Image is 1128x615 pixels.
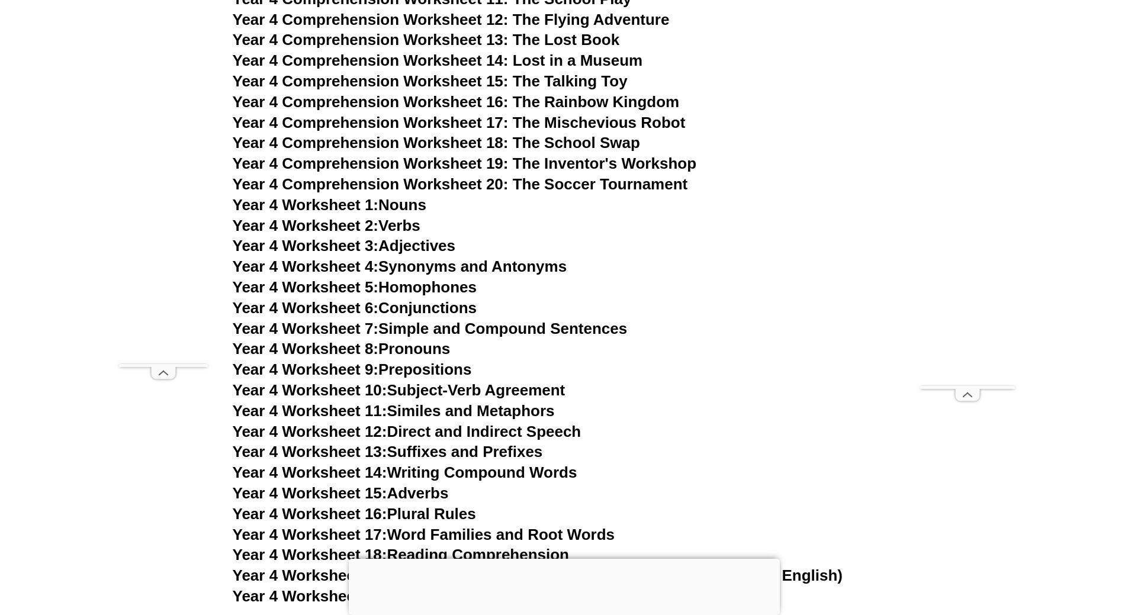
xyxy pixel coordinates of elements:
[233,134,640,152] a: Year 4 Comprehension Worksheet 18: The School Swap
[233,154,697,172] a: Year 4 Comprehension Worksheet 19: The Inventor's Workshop
[233,526,387,543] span: Year 4 Worksheet 17:
[349,559,780,612] iframe: Advertisement
[233,463,387,481] span: Year 4 Worksheet 14:
[233,402,555,420] a: Year 4 Worksheet 11:Similes and Metaphors
[233,72,628,90] a: Year 4 Comprehension Worksheet 15: The Talking Toy
[233,217,420,234] a: Year 4 Worksheet 2:Verbs
[233,93,680,111] a: Year 4 Comprehension Worksheet 16: The Rainbow Kingdom
[233,443,387,461] span: Year 4 Worksheet 13:
[233,31,620,49] a: Year 4 Comprehension Worksheet 13: The Lost Book
[233,587,476,605] a: Year 4 Worksheet 20:Punctuation
[233,278,477,296] a: Year 4 Worksheet 5:Homophones
[233,217,379,234] span: Year 4 Worksheet 2:
[233,546,569,564] a: Year 4 Worksheet 18:Reading Comprehension
[233,299,477,317] a: Year 4 Worksheet 6:Conjunctions
[233,257,379,275] span: Year 4 Worksheet 4:
[233,175,688,193] a: Year 4 Comprehension Worksheet 20: The Soccer Tournament
[920,31,1015,386] iframe: Advertisement
[233,546,387,564] span: Year 4 Worksheet 18:
[233,360,472,378] a: Year 4 Worksheet 9:Prepositions
[233,587,387,605] span: Year 4 Worksheet 20:
[233,423,581,440] a: Year 4 Worksheet 12:Direct and Indirect Speech
[233,237,456,255] a: Year 4 Worksheet 3:Adjectives
[233,51,643,69] a: Year 4 Comprehension Worksheet 14: Lost in a Museum
[233,196,379,214] span: Year 4 Worksheet 1:
[233,566,843,584] a: Year 4 Worksheet 19:Commonly Confused Words (Australian vs. American English)
[233,340,451,358] a: Year 4 Worksheet 8:Pronouns
[233,484,387,502] span: Year 4 Worksheet 15:
[233,463,577,481] a: Year 4 Worksheet 14:Writing Compound Words
[233,11,670,28] a: Year 4 Comprehension Worksheet 12: The Flying Adventure
[233,299,379,317] span: Year 4 Worksheet 6:
[233,196,426,214] a: Year 4 Worksheet 1:Nouns
[233,443,543,461] a: Year 4 Worksheet 13:Suffixes and Prefixes
[119,31,208,364] iframe: Advertisement
[233,320,628,337] a: Year 4 Worksheet 7:Simple and Compound Sentences
[233,505,387,523] span: Year 4 Worksheet 16:
[233,402,387,420] span: Year 4 Worksheet 11:
[931,481,1128,615] iframe: Chat Widget
[233,257,567,275] a: Year 4 Worksheet 4:Synonyms and Antonyms
[233,278,379,296] span: Year 4 Worksheet 5:
[233,114,686,131] a: Year 4 Comprehension Worksheet 17: The Mischevious Robot
[233,381,565,399] a: Year 4 Worksheet 10:Subject-Verb Agreement
[233,566,387,584] span: Year 4 Worksheet 19:
[233,381,387,399] span: Year 4 Worksheet 10:
[233,526,615,543] a: Year 4 Worksheet 17:Word Families and Root Words
[233,423,387,440] span: Year 4 Worksheet 12:
[233,237,379,255] span: Year 4 Worksheet 3:
[233,340,379,358] span: Year 4 Worksheet 8:
[233,360,379,378] span: Year 4 Worksheet 9:
[233,320,379,337] span: Year 4 Worksheet 7:
[233,505,476,523] a: Year 4 Worksheet 16:Plural Rules
[233,484,449,502] a: Year 4 Worksheet 15:Adverbs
